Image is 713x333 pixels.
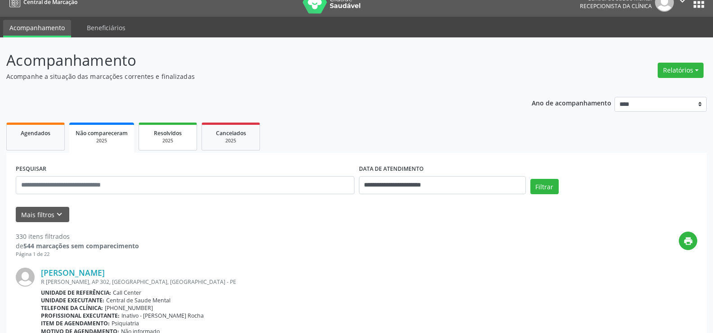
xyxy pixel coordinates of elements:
span: Não compareceram [76,129,128,137]
div: 2025 [145,137,190,144]
b: Item de agendamento: [41,319,110,327]
span: Psiquiatria [112,319,139,327]
a: [PERSON_NAME] [41,268,105,278]
a: Acompanhamento [3,20,71,37]
div: 2025 [208,137,253,144]
label: DATA DE ATENDIMENTO [359,162,424,176]
b: Unidade de referência: [41,289,111,297]
i: keyboard_arrow_down [54,210,64,219]
p: Ano de acompanhamento [532,97,611,108]
span: Cancelados [216,129,246,137]
b: Unidade executante: [41,297,104,304]
div: R [PERSON_NAME], AP 302, [GEOGRAPHIC_DATA], [GEOGRAPHIC_DATA] - PE [41,278,697,286]
div: de [16,241,139,251]
strong: 544 marcações sem comparecimento [23,242,139,250]
span: Recepcionista da clínica [580,2,652,10]
span: [PHONE_NUMBER] [105,304,153,312]
span: Central de Saude Mental [106,297,170,304]
div: 2025 [76,137,128,144]
img: img [16,268,35,287]
button: Filtrar [530,179,559,194]
p: Acompanhe a situação das marcações correntes e finalizadas [6,72,497,81]
div: 330 itens filtrados [16,232,139,241]
p: Acompanhamento [6,49,497,72]
span: Agendados [21,129,50,137]
label: PESQUISAR [16,162,46,176]
b: Telefone da clínica: [41,304,103,312]
a: Beneficiários [81,20,132,36]
button: print [679,232,697,250]
span: Resolvidos [154,129,182,137]
button: Mais filtroskeyboard_arrow_down [16,207,69,223]
i: print [683,236,693,246]
span: Call Center [113,289,141,297]
button: Relatórios [658,63,704,78]
div: Página 1 de 22 [16,251,139,258]
b: Profissional executante: [41,312,120,319]
span: Inativo - [PERSON_NAME] Rocha [121,312,204,319]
